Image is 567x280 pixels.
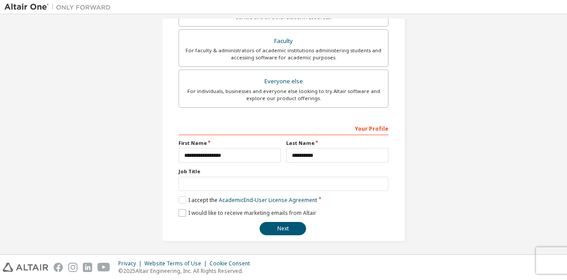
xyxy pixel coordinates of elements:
label: First Name [179,140,281,147]
img: Altair One [4,3,115,12]
img: youtube.svg [97,263,110,272]
img: instagram.svg [68,263,78,272]
label: I would like to receive marketing emails from Altair [179,209,316,217]
label: Job Title [179,168,388,175]
div: Cookie Consent [210,260,255,267]
div: Privacy [118,260,144,267]
div: Your Profile [179,121,388,135]
div: For faculty & administrators of academic institutions administering students and accessing softwa... [184,47,383,61]
img: facebook.svg [54,263,63,272]
label: Last Name [286,140,388,147]
img: linkedin.svg [83,263,92,272]
a: Academic End-User License Agreement [219,196,317,204]
div: Faculty [184,35,383,47]
label: I accept the [179,196,317,204]
button: Next [260,222,306,235]
img: altair_logo.svg [3,263,48,272]
div: For individuals, businesses and everyone else looking to try Altair software and explore our prod... [184,88,383,102]
p: © 2025 Altair Engineering, Inc. All Rights Reserved. [118,267,255,275]
div: Everyone else [184,75,383,88]
div: Website Terms of Use [144,260,210,267]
